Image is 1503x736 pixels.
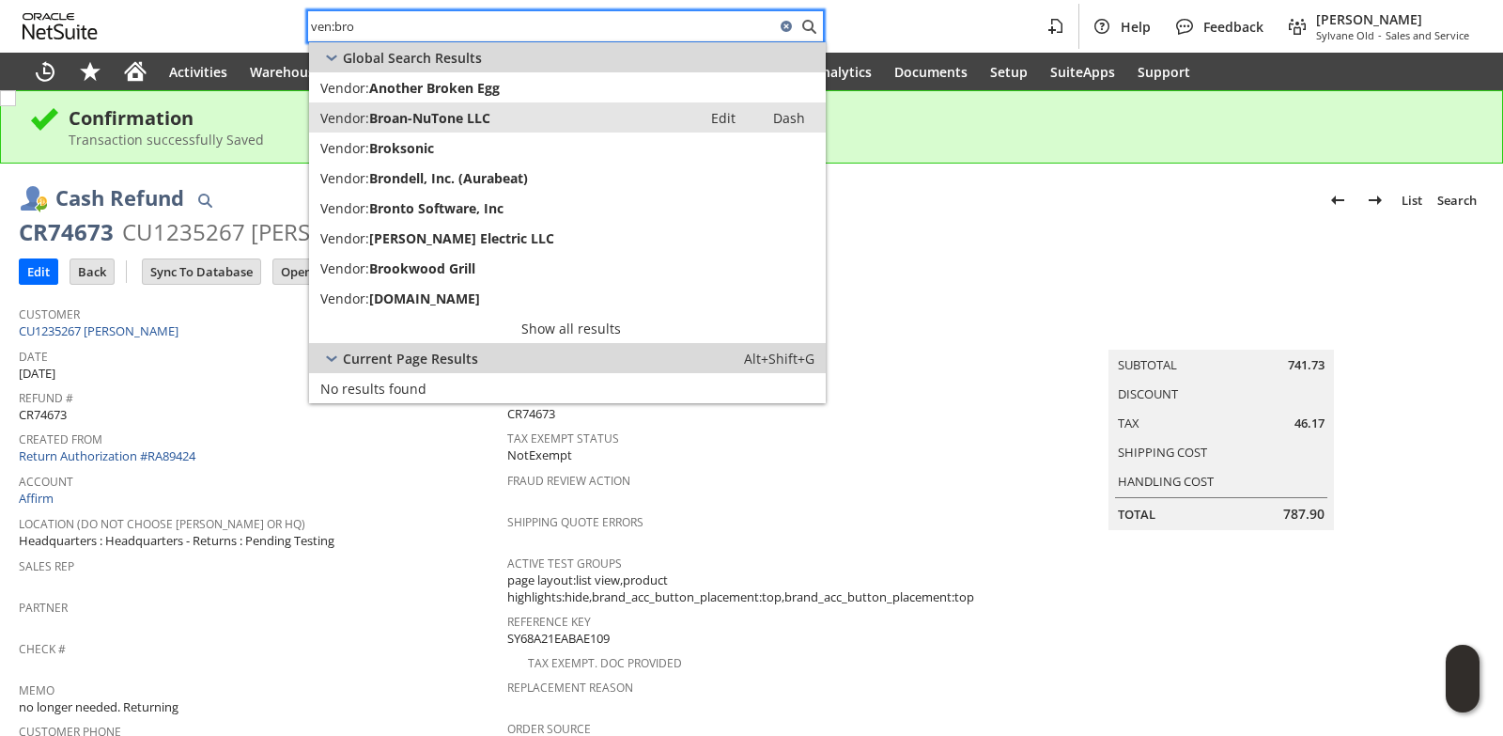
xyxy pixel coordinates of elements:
[369,199,504,217] span: Bronto Software, Inc
[34,60,56,83] svg: Recent Records
[19,474,73,490] a: Account
[320,109,369,127] span: Vendor:
[309,133,826,163] a: Vendor:BroksonicEdit: Dash:
[1378,28,1382,42] span: -
[507,473,630,489] a: Fraud Review Action
[744,350,814,368] span: Alt+Shift+G
[124,60,147,83] svg: Home
[320,229,369,247] span: Vendor:
[507,614,591,630] a: Reference Key
[309,373,826,403] a: No results found
[113,53,158,90] a: Home
[194,189,216,211] img: Quick Find
[309,223,826,253] a: Vendor:[PERSON_NAME] Electric LLCEdit: Dash:
[802,53,883,90] a: Analytics
[894,63,968,81] span: Documents
[369,169,528,187] span: Brondell, Inc. (Aurabeat)
[1316,10,1469,28] span: [PERSON_NAME]
[1283,505,1325,524] span: 787.90
[309,163,826,193] a: Vendor:Brondell, Inc. (Aurabeat)Edit: Dash:
[309,102,826,133] a: Vendor:Broan-NuTone LLCEdit: Dash:
[369,290,480,307] span: [DOMAIN_NAME]
[507,556,622,572] a: Active Test Groups
[309,313,826,343] a: Show all results
[507,630,610,648] span: SY68A21EABAE109
[250,63,322,81] span: Warehouse
[1386,28,1469,42] span: Sales and Service
[1326,189,1349,211] img: Previous
[1121,18,1151,36] span: Help
[320,199,369,217] span: Vendor:
[1118,385,1178,402] a: Discount
[273,259,366,284] input: Open In WMC
[1050,63,1115,81] span: SuiteApps
[507,431,619,446] a: Tax Exempt Status
[308,15,775,38] input: Search
[1118,506,1155,523] a: Total
[320,290,369,307] span: Vendor:
[1108,320,1334,350] caption: Summary
[1118,415,1139,431] a: Tax
[883,53,979,90] a: Documents
[143,259,260,284] input: Sync To Database
[369,139,434,157] span: Broksonic
[798,15,820,38] svg: Search
[19,600,68,616] a: Partner
[320,169,369,187] span: Vendor:
[309,253,826,283] a: Vendor:Brookwood GrillEdit: Dash:
[369,109,490,127] span: Broan-NuTone LLC
[1430,185,1484,215] a: Search
[320,259,369,277] span: Vendor:
[55,182,184,213] h1: Cash Refund
[507,446,572,464] span: NotExempt
[122,217,426,247] div: CU1235267 [PERSON_NAME]
[19,365,55,383] span: [DATE]
[19,431,102,447] a: Created From
[507,514,643,530] a: Shipping Quote Errors
[19,698,178,716] span: no longer needed. Returning
[690,106,756,129] a: Edit:
[528,655,682,671] a: Tax Exempt. Doc Provided
[20,259,57,284] input: Edit
[19,516,305,532] a: Location (Do Not choose [PERSON_NAME] or HQ)
[19,490,54,507] a: Affirm
[979,53,1039,90] a: Setup
[19,532,334,550] span: Headquarters : Headquarters - Returns : Pending Testing
[309,193,826,223] a: Vendor:Bronto Software, IncEdit: Dash:
[19,447,195,464] a: Return Authorization #RA89424
[343,350,478,368] span: Current Page Results
[19,217,114,247] div: CR74673
[19,306,80,322] a: Customer
[1394,185,1430,215] a: List
[507,572,986,606] span: page layout:list view,product highlights:hide,brand_acc_button_placement:top,brand_acc_button_pla...
[320,139,369,157] span: Vendor:
[756,106,822,129] a: Dash:
[369,79,500,97] span: Another Broken Egg
[19,390,73,406] a: Refund #
[23,13,98,39] svg: logo
[68,53,113,90] div: Shortcuts
[239,53,333,90] a: Warehouse
[1138,63,1190,81] span: Support
[507,405,555,423] span: CR74673
[1288,356,1325,374] span: 741.73
[343,49,482,67] span: Global Search Results
[169,63,227,81] span: Activities
[19,641,66,657] a: Check #
[1118,356,1177,373] a: Subtotal
[23,53,68,90] a: Recent Records
[158,53,239,90] a: Activities
[19,322,183,339] a: CU1235267 [PERSON_NAME]
[369,229,554,247] span: [PERSON_NAME] Electric LLC
[1294,415,1325,432] span: 46.17
[990,63,1028,81] span: Setup
[309,72,826,102] a: Vendor:Another Broken EggEdit: Dash:
[70,259,114,284] input: Back
[1316,28,1374,42] span: Sylvane Old
[320,79,369,97] span: Vendor:
[79,60,101,83] svg: Shortcuts
[19,558,74,574] a: Sales Rep
[320,380,426,398] span: No results found
[19,406,67,424] span: CR74673
[1126,53,1201,90] a: Support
